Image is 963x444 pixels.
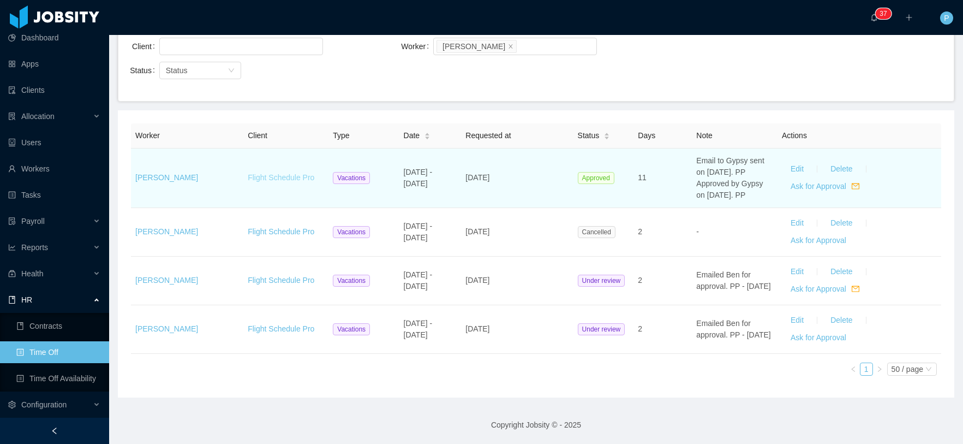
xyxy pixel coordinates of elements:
[860,363,873,376] li: 1
[696,319,770,339] span: Emailed Ben for approval. PP - [DATE]
[404,222,433,242] span: [DATE] - [DATE]
[436,40,517,53] li: Wilson Augusto
[892,363,923,375] div: 50 / page
[442,40,505,52] div: [PERSON_NAME]
[638,131,655,140] span: Days
[696,131,713,140] span: Note
[638,324,642,333] span: 2
[21,295,32,304] span: HR
[782,312,812,329] button: Edit
[135,131,160,140] span: Worker
[847,363,860,376] li: Previous Page
[465,131,511,140] span: Requested at
[880,8,883,19] p: 3
[135,324,198,333] a: [PERSON_NAME]
[248,324,314,333] a: Flight Schedule Pro
[782,215,812,232] button: Edit
[578,172,614,184] span: Approved
[638,227,642,236] span: 2
[8,217,16,225] i: icon: file-protect
[696,156,764,199] span: Email to Gypsy sent on [DATE]. PP Approved by Gypsy on [DATE]. PP
[16,341,100,363] a: icon: profileTime Off
[135,227,198,236] a: [PERSON_NAME]
[404,270,433,291] span: [DATE] - [DATE]
[21,243,48,252] span: Reports
[696,227,699,236] span: -
[21,269,43,278] span: Health
[638,276,642,285] span: 2
[21,400,67,409] span: Configuration
[8,184,100,206] a: icon: profileTasks
[135,276,198,285] a: [PERSON_NAME]
[465,324,489,333] span: [DATE]
[8,296,16,304] i: icon: book
[822,215,861,232] button: Delete
[905,14,913,21] i: icon: plus
[925,366,932,374] i: icon: down
[578,130,600,141] span: Status
[638,173,647,182] span: 11
[16,368,100,389] a: icon: profileTime Off Availability
[248,227,314,236] a: Flight Schedule Pro
[135,173,198,182] a: [PERSON_NAME]
[876,366,883,372] i: icon: right
[333,226,370,238] span: Vacations
[333,323,370,335] span: Vacations
[16,315,100,337] a: icon: bookContracts
[578,275,625,287] span: Under review
[850,366,857,372] i: icon: left
[401,42,433,51] label: Worker
[132,42,159,51] label: Client
[333,275,370,287] span: Vacations
[875,8,891,19] sup: 37
[604,131,610,134] i: icon: caret-up
[8,27,100,49] a: icon: pie-chartDashboard
[166,66,188,75] span: Status
[578,323,625,335] span: Under review
[248,276,314,285] a: Flight Schedule Pro
[822,312,861,329] button: Delete
[404,168,433,188] span: [DATE] - [DATE]
[782,329,855,347] button: Ask for Approval
[870,14,878,21] i: icon: bell
[130,66,159,75] label: Status
[248,131,267,140] span: Client
[333,131,349,140] span: Type
[696,270,770,291] span: Emailed Ben for approval. PP - [DATE]
[333,172,370,184] span: Vacations
[8,132,100,153] a: icon: robotUsers
[424,131,430,134] i: icon: caret-up
[465,173,489,182] span: [DATE]
[8,79,100,101] a: icon: auditClients
[8,113,16,120] i: icon: solution
[782,131,807,140] span: Actions
[782,161,812,178] button: Edit
[8,270,16,277] i: icon: medicine-box
[424,135,430,139] i: icon: caret-down
[109,406,963,444] footer: Copyright Jobsity © - 2025
[404,319,433,339] span: [DATE] - [DATE]
[508,43,513,50] i: icon: close
[465,276,489,285] span: [DATE]
[519,40,525,53] input: Worker
[8,244,16,251] i: icon: line-chart
[248,173,314,182] a: Flight Schedule Pro
[782,263,812,281] button: Edit
[228,67,235,75] i: icon: down
[782,232,855,250] button: Ask for Approval
[860,363,872,375] a: 1
[465,227,489,236] span: [DATE]
[21,112,55,121] span: Allocation
[21,217,45,226] span: Payroll
[822,161,861,178] button: Delete
[8,158,100,180] a: icon: userWorkers
[782,178,868,196] button: Ask for Approvalmail
[424,131,430,139] div: Sort
[603,131,610,139] div: Sort
[578,226,615,238] span: Cancelled
[404,130,420,141] span: Date
[8,53,100,75] a: icon: appstoreApps
[883,8,887,19] p: 7
[604,135,610,139] i: icon: caret-down
[8,401,16,409] i: icon: setting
